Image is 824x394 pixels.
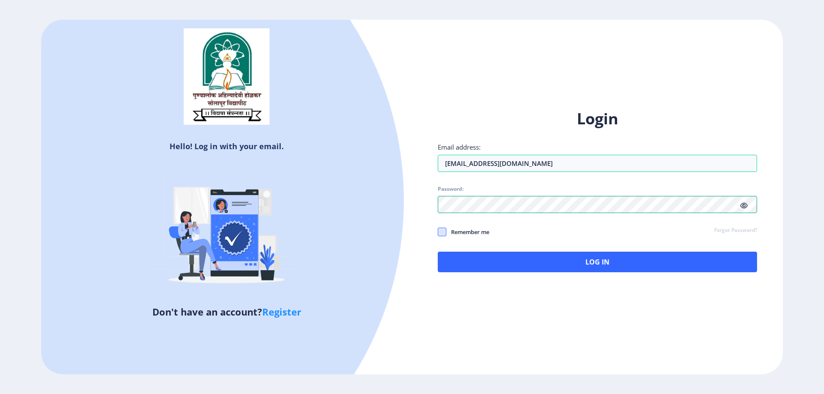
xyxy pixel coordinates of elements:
[438,186,463,192] label: Password:
[438,252,757,272] button: Log In
[262,305,301,318] a: Register
[151,155,302,305] img: Verified-rafiki.svg
[184,28,270,125] img: sulogo.png
[446,227,489,237] span: Remember me
[438,155,757,172] input: Email address
[438,108,757,129] h1: Login
[438,143,481,151] label: Email address:
[48,305,406,319] h5: Don't have an account?
[714,227,757,235] a: Forgot Password?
